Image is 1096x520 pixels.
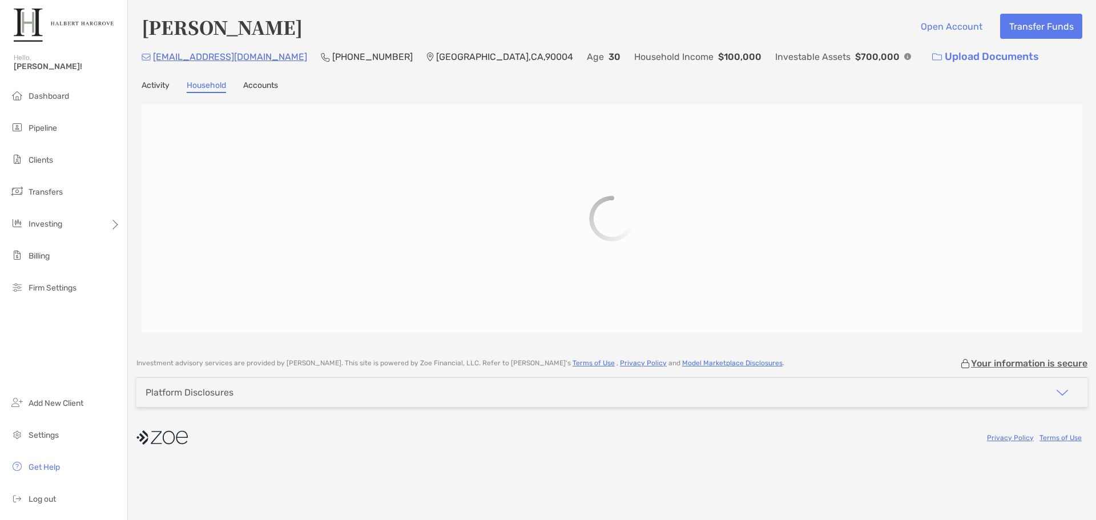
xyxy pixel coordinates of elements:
span: Settings [29,430,59,440]
button: Transfer Funds [1000,14,1082,39]
img: Info Icon [904,53,911,60]
h4: [PERSON_NAME] [142,14,303,40]
p: [EMAIL_ADDRESS][DOMAIN_NAME] [153,50,307,64]
a: Accounts [243,80,278,93]
p: 30 [609,50,620,64]
a: Model Marketplace Disclosures [682,359,783,367]
img: Location Icon [426,53,434,62]
img: billing icon [10,248,24,262]
span: Firm Settings [29,283,76,293]
img: button icon [932,53,942,61]
a: Privacy Policy [620,359,667,367]
span: Log out [29,494,56,504]
span: Transfers [29,187,63,197]
span: Clients [29,155,53,165]
p: Investment advisory services are provided by [PERSON_NAME] . This site is powered by Zoe Financia... [136,359,784,368]
p: Your information is secure [971,358,1087,369]
img: investing icon [10,216,24,230]
p: Age [587,50,604,64]
button: Open Account [912,14,991,39]
a: Terms of Use [573,359,615,367]
img: logout icon [10,491,24,505]
p: [PHONE_NUMBER] [332,50,413,64]
span: Billing [29,251,50,261]
img: add_new_client icon [10,396,24,409]
img: get-help icon [10,459,24,473]
img: dashboard icon [10,88,24,102]
a: Household [187,80,226,93]
img: pipeline icon [10,120,24,134]
a: Privacy Policy [987,434,1034,442]
span: Add New Client [29,398,83,408]
p: Household Income [634,50,714,64]
span: [PERSON_NAME]! [14,62,120,71]
p: [GEOGRAPHIC_DATA] , CA , 90004 [436,50,573,64]
span: Investing [29,219,62,229]
img: transfers icon [10,184,24,198]
span: Get Help [29,462,60,472]
a: Activity [142,80,170,93]
div: Platform Disclosures [146,387,233,398]
img: Zoe Logo [14,5,114,46]
a: Terms of Use [1039,434,1082,442]
span: Pipeline [29,123,57,133]
img: icon arrow [1055,386,1069,400]
p: Investable Assets [775,50,851,64]
img: Phone Icon [321,53,330,62]
img: clients icon [10,152,24,166]
img: Email Icon [142,54,151,61]
img: company logo [136,425,188,450]
p: $700,000 [855,50,900,64]
a: Upload Documents [925,45,1046,69]
p: $100,000 [718,50,761,64]
img: settings icon [10,428,24,441]
span: Dashboard [29,91,69,101]
img: firm-settings icon [10,280,24,294]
